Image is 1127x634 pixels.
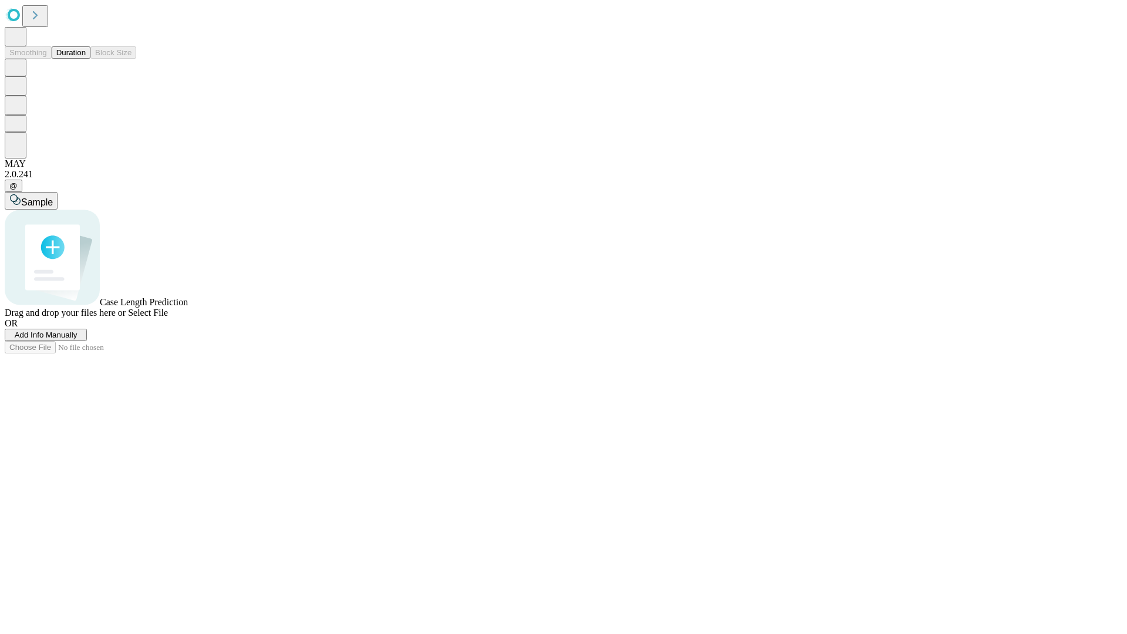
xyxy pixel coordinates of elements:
[5,158,1122,169] div: MAY
[21,197,53,207] span: Sample
[5,329,87,341] button: Add Info Manually
[5,46,52,59] button: Smoothing
[5,308,126,318] span: Drag and drop your files here or
[128,308,168,318] span: Select File
[15,331,77,339] span: Add Info Manually
[100,297,188,307] span: Case Length Prediction
[5,318,18,328] span: OR
[52,46,90,59] button: Duration
[5,192,58,210] button: Sample
[5,180,22,192] button: @
[5,169,1122,180] div: 2.0.241
[90,46,136,59] button: Block Size
[9,181,18,190] span: @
